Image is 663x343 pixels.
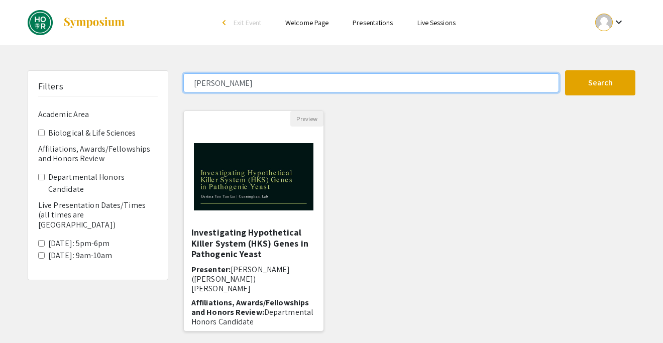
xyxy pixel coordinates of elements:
[38,109,158,119] h6: Academic Area
[290,111,323,127] button: Preview
[353,18,393,27] a: Presentations
[183,110,324,331] div: Open Presentation <p>Investigating Hypothetical Killer System (HKS) Genes in Pathogenic Yeast</p>
[234,18,261,27] span: Exit Event
[417,18,456,27] a: Live Sessions
[184,133,323,220] img: <p>Investigating Hypothetical Killer System (HKS) Genes in Pathogenic Yeast</p>
[285,18,328,27] a: Welcome Page
[48,171,158,195] label: Departmental Honors Candidate
[191,297,309,317] span: Affiliations, Awards/Fellowships and Honors Review:
[38,81,63,92] h5: Filters
[585,11,635,34] button: Expand account dropdown
[613,16,625,28] mat-icon: Expand account dropdown
[8,298,43,335] iframe: Chat
[565,70,635,95] button: Search
[28,10,126,35] a: DREAMS: Fall 2024
[191,227,316,260] h5: Investigating Hypothetical Killer System (HKS) Genes in Pathogenic Yeast
[191,264,290,294] span: [PERSON_NAME] ([PERSON_NAME]) [PERSON_NAME]
[191,265,316,294] h6: Presenter:
[63,17,126,29] img: Symposium by ForagerOne
[223,20,229,26] div: arrow_back_ios
[48,238,110,250] label: [DATE]: 5pm-6pm
[191,307,313,327] span: Departmental Honors Candidate
[38,144,158,163] h6: Affiliations, Awards/Fellowships and Honors Review
[183,73,559,92] input: Search Keyword(s) Or Author(s)
[38,200,158,230] h6: Live Presentation Dates/Times (all times are [GEOGRAPHIC_DATA])
[28,10,53,35] img: DREAMS: Fall 2024
[48,127,136,139] label: Biological & Life Sciences
[48,250,113,262] label: [DATE]: 9am-10am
